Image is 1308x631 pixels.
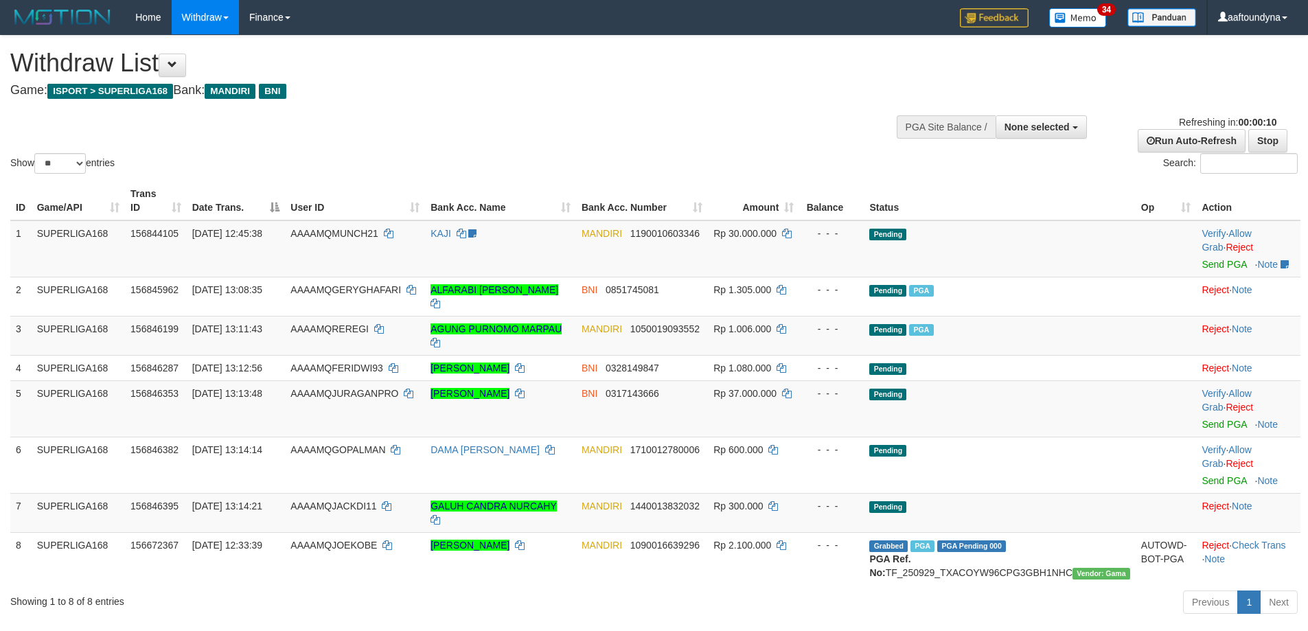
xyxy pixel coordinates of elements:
[130,228,179,239] span: 156844105
[431,363,509,374] a: [PERSON_NAME]
[285,181,425,220] th: User ID: activate to sort column ascending
[1226,458,1253,469] a: Reject
[1196,316,1300,355] td: ·
[290,284,401,295] span: AAAAMQGERYGHAFARI
[713,323,771,334] span: Rp 1.006.000
[864,181,1135,220] th: Status
[425,181,576,220] th: Bank Acc. Name: activate to sort column ascending
[1005,122,1070,133] span: None selected
[192,363,262,374] span: [DATE] 13:12:56
[805,538,858,552] div: - - -
[713,388,777,399] span: Rp 37.000.000
[1260,590,1298,614] a: Next
[1196,181,1300,220] th: Action
[805,283,858,297] div: - - -
[805,361,858,375] div: - - -
[431,444,540,455] a: DAMA [PERSON_NAME]
[32,532,125,585] td: SUPERLIGA168
[10,355,32,380] td: 4
[1196,532,1300,585] td: · ·
[10,7,115,27] img: MOTION_logo.png
[290,444,385,455] span: AAAAMQGOPALMAN
[32,181,125,220] th: Game/API: activate to sort column ascending
[805,227,858,240] div: - - -
[10,380,32,437] td: 5
[1202,444,1251,469] a: Allow Grab
[1202,363,1229,374] a: Reject
[1226,402,1253,413] a: Reject
[869,540,908,552] span: Grabbed
[805,499,858,513] div: - - -
[713,284,771,295] span: Rp 1.305.000
[582,323,622,334] span: MANDIRI
[1196,355,1300,380] td: ·
[869,229,906,240] span: Pending
[1196,437,1300,493] td: · ·
[290,363,383,374] span: AAAAMQFERIDWI93
[582,228,622,239] span: MANDIRI
[869,285,906,297] span: Pending
[130,363,179,374] span: 156846287
[1049,8,1107,27] img: Button%20Memo.svg
[32,493,125,532] td: SUPERLIGA168
[1202,228,1226,239] a: Verify
[909,285,933,297] span: Marked by aafsoycanthlai
[10,181,32,220] th: ID
[869,389,906,400] span: Pending
[1202,259,1246,270] a: Send PGA
[576,181,708,220] th: Bank Acc. Number: activate to sort column ascending
[34,153,86,174] select: Showentries
[910,540,934,552] span: Marked by aafsengchandara
[10,532,32,585] td: 8
[1237,590,1261,614] a: 1
[1257,259,1278,270] a: Note
[1226,242,1253,253] a: Reject
[192,228,262,239] span: [DATE] 12:45:38
[582,388,597,399] span: BNI
[864,532,1135,585] td: TF_250929_TXACOYW96CPG3GBH1NHC
[1138,129,1246,152] a: Run Auto-Refresh
[1072,568,1130,580] span: Vendor URL: https://trx31.1velocity.biz
[1136,181,1197,220] th: Op: activate to sort column ascending
[1196,277,1300,316] td: ·
[130,323,179,334] span: 156846199
[192,323,262,334] span: [DATE] 13:11:43
[1202,388,1226,399] a: Verify
[10,316,32,355] td: 3
[32,277,125,316] td: SUPERLIGA168
[10,153,115,174] label: Show entries
[10,277,32,316] td: 2
[606,388,659,399] span: Copy 0317143666 to clipboard
[897,115,996,139] div: PGA Site Balance /
[431,228,451,239] a: KAJI
[869,445,906,457] span: Pending
[10,589,535,608] div: Showing 1 to 8 of 8 entries
[259,84,286,99] span: BNI
[290,540,377,551] span: AAAAMQJOEKOBE
[1202,323,1229,334] a: Reject
[582,363,597,374] span: BNI
[1202,228,1251,253] span: ·
[805,322,858,336] div: - - -
[582,540,622,551] span: MANDIRI
[130,444,179,455] span: 156846382
[1257,419,1278,430] a: Note
[205,84,255,99] span: MANDIRI
[130,501,179,512] span: 156846395
[1257,475,1278,486] a: Note
[32,220,125,277] td: SUPERLIGA168
[192,501,262,512] span: [DATE] 13:14:21
[1232,323,1252,334] a: Note
[630,501,700,512] span: Copy 1440013832032 to clipboard
[606,363,659,374] span: Copy 0328149847 to clipboard
[1202,228,1251,253] a: Allow Grab
[192,388,262,399] span: [DATE] 13:13:48
[869,553,910,578] b: PGA Ref. No:
[192,444,262,455] span: [DATE] 13:14:14
[606,284,659,295] span: Copy 0851745081 to clipboard
[32,355,125,380] td: SUPERLIGA168
[431,388,509,399] a: [PERSON_NAME]
[1232,540,1286,551] a: Check Trans
[192,284,262,295] span: [DATE] 13:08:35
[125,181,187,220] th: Trans ID: activate to sort column ascending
